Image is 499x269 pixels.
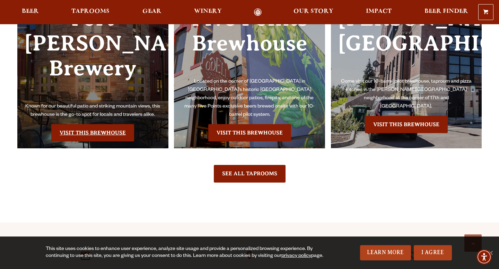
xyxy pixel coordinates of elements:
[138,8,166,16] a: Gear
[71,9,110,14] span: Taprooms
[24,6,161,103] h3: Fort [PERSON_NAME] Brewery
[22,9,39,14] span: Beer
[338,78,475,111] p: Come visit our 10-barrel pilot brewhouse, taproom and pizza kitchen in the [PERSON_NAME][GEOGRAPH...
[142,9,161,14] span: Gear
[46,246,324,260] div: This site uses cookies to enhance user experience, analyze site usage and provide a personalized ...
[181,78,318,119] p: Located on the corner of [GEOGRAPHIC_DATA] in [GEOGRAPHIC_DATA]’s historic [GEOGRAPHIC_DATA] neig...
[424,9,468,14] span: Beer Finder
[181,6,318,78] h3: Five Points Brewhouse
[281,253,311,259] a: privacy policy
[360,245,411,260] a: Learn More
[24,103,161,119] p: Known for our beautiful patio and striking mountain views, this brewhouse is the go-to spot for l...
[338,6,475,78] h3: [PERSON_NAME][GEOGRAPHIC_DATA]
[464,234,482,252] a: Scroll to top
[51,124,134,141] a: Visit the Fort Collin's Brewery & Taproom
[245,8,271,16] a: Odell Home
[17,8,43,16] a: Beer
[366,9,392,14] span: Impact
[294,9,333,14] span: Our Story
[414,245,452,260] a: I Agree
[361,8,396,16] a: Impact
[289,8,338,16] a: Our Story
[420,8,473,16] a: Beer Finder
[194,9,222,14] span: Winery
[365,116,448,133] a: Visit the Sloan’s Lake Brewhouse
[190,8,226,16] a: Winery
[67,8,114,16] a: Taprooms
[208,124,291,141] a: Visit the Five Points Brewhouse
[214,165,286,182] a: See All Taprooms
[476,249,492,265] div: Accessibility Menu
